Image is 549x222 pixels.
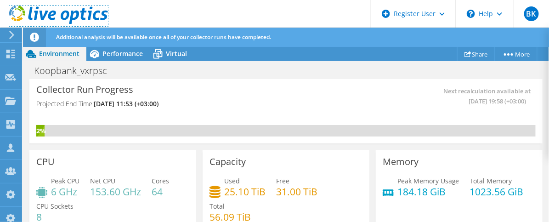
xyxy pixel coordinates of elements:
[90,187,141,197] h4: 153.60 GHz
[495,47,538,61] a: More
[51,187,79,197] h4: 6 GHz
[36,99,283,109] h4: Projected End Time:
[152,176,169,185] span: Cores
[94,99,158,108] span: [DATE] 11:53 (+03:00)
[224,187,266,197] h4: 25.10 TiB
[383,157,419,167] h3: Memory
[152,187,169,197] h4: 64
[166,49,187,58] span: Virtual
[102,49,143,58] span: Performance
[470,176,512,185] span: Total Memory
[286,96,526,106] span: [DATE] 19:58 (+03:00)
[286,86,531,106] span: Next recalculation available at
[524,6,539,21] span: BK
[276,176,289,185] span: Free
[457,47,495,61] a: Share
[397,187,459,197] h4: 184.18 GiB
[36,157,55,167] h3: CPU
[30,66,121,76] h1: Koopbank_vxrpsc
[276,187,317,197] h4: 31.00 TiB
[36,202,74,211] span: CPU Sockets
[209,212,251,222] h4: 56.09 TiB
[467,10,475,18] svg: \n
[36,126,45,136] div: 2%
[209,157,246,167] h3: Capacity
[224,176,240,185] span: Used
[397,176,459,185] span: Peak Memory Usage
[56,33,271,41] span: Additional analysis will be available once all of your collector runs have completed.
[39,49,79,58] span: Environment
[470,187,524,197] h4: 1023.56 GiB
[209,202,225,211] span: Total
[90,176,115,185] span: Net CPU
[51,176,79,185] span: Peak CPU
[36,212,74,222] h4: 8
